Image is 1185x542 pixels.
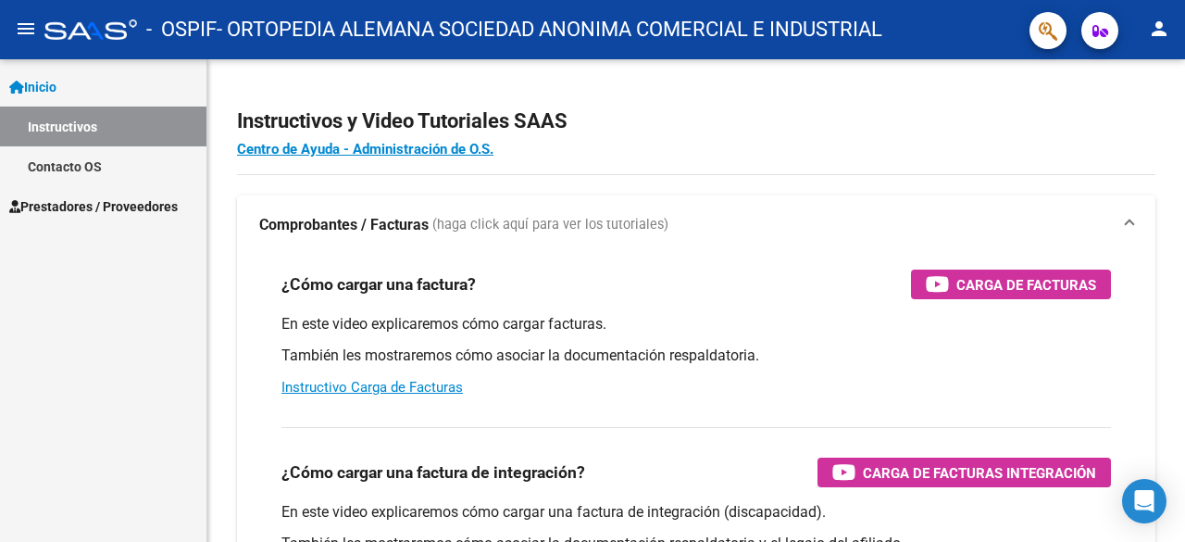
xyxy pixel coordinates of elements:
span: Carga de Facturas Integración [863,461,1096,485]
button: Carga de Facturas [911,270,1111,299]
span: - OSPIF [146,9,217,50]
div: Open Intercom Messenger [1122,479,1166,523]
h2: Instructivos y Video Tutoriales SAAS [237,104,1155,139]
p: También les mostraremos cómo asociar la documentación respaldatoria. [281,346,1111,366]
button: Carga de Facturas Integración [817,458,1111,487]
mat-icon: person [1148,18,1170,40]
h3: ¿Cómo cargar una factura de integración? [281,460,585,485]
a: Instructivo Carga de Facturas [281,379,463,396]
h3: ¿Cómo cargar una factura? [281,271,476,297]
strong: Comprobantes / Facturas [259,215,429,235]
mat-icon: menu [15,18,37,40]
a: Centro de Ayuda - Administración de O.S. [237,141,493,158]
p: En este video explicaremos cómo cargar facturas. [281,314,1111,334]
span: - ORTOPEDIA ALEMANA SOCIEDAD ANONIMA COMERCIAL E INDUSTRIAL [217,9,882,50]
span: Inicio [9,77,56,97]
span: Prestadores / Proveedores [9,196,178,217]
span: (haga click aquí para ver los tutoriales) [432,215,668,235]
span: Carga de Facturas [956,273,1096,296]
mat-expansion-panel-header: Comprobantes / Facturas (haga click aquí para ver los tutoriales) [237,195,1155,255]
p: En este video explicaremos cómo cargar una factura de integración (discapacidad). [281,502,1111,523]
